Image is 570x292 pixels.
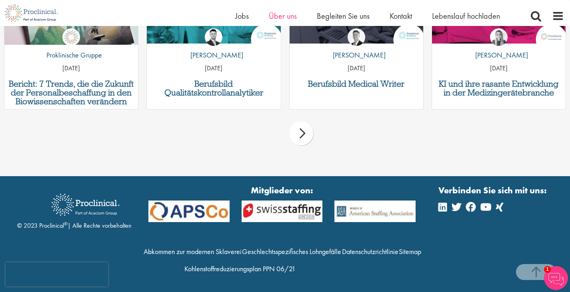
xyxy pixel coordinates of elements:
[475,50,528,60] font: [PERSON_NAME]
[205,28,222,46] img: Joshua Godden
[242,247,341,256] a: Geschlechtsspezifisches Lohngefälle
[439,78,558,98] font: KI und ihre rasante Entwicklung in der Medizingerätebranche
[348,28,365,46] img: George Watson
[46,188,126,221] img: Proklinische Rekrutierung
[490,64,508,72] font: [DATE]
[17,221,64,230] font: © 2023 Proclinical
[328,201,421,222] img: APSCo
[40,28,102,64] a: Proklinische Gruppe Proklinische Gruppe
[62,28,80,46] img: Proklinische Gruppe
[190,50,243,60] font: [PERSON_NAME]
[205,64,222,72] font: [DATE]
[546,266,549,272] font: 1
[333,50,386,60] font: [PERSON_NAME]
[151,79,276,97] a: Berufsbild Qualitätskontrollanalytiker
[348,64,365,72] font: [DATE]
[390,11,412,21] a: Kontakt
[184,264,296,273] a: Kohlenstoffreduzierungsplan PPN 06/21
[294,79,419,88] a: Berufsbild Medical Writer
[164,78,263,98] font: Berufsbild Qualitätskontrollanalytiker
[64,220,68,227] font: ®
[9,78,134,107] font: Bericht: 7 Trends, die die Zukunft der Personalbeschaffung in den Biowissenschaften verändern
[46,50,102,60] font: Proklinische Gruppe
[251,185,313,196] font: Mitglieder von:
[399,247,421,256] a: Sitemap
[269,11,297,21] a: Über uns
[342,247,398,256] a: Datenschutzrichtlinie
[308,78,404,89] font: Berufsbild Medical Writer
[317,11,370,21] a: Begleiten Sie uns
[436,79,562,97] a: KI und ihre rasante Entwicklung in der Medizingerätebranche
[469,28,528,64] a: Hannah Burke [PERSON_NAME]
[235,11,249,21] a: Jobs
[432,11,500,21] a: Lebenslauf hochladen
[438,185,547,196] font: Verbinden Sie sich mit uns:
[544,266,568,290] img: Chatbot
[236,201,328,222] img: APSCo
[184,28,243,64] a: Joshua Godden [PERSON_NAME]
[6,262,108,286] iframe: reCAPTCHA
[62,64,80,72] font: [DATE]
[490,28,508,46] img: Hannah Burke
[8,79,134,106] a: Bericht: 7 Trends, die die Zukunft der Personalbeschaffung in den Biowissenschaften verändern
[144,247,242,256] a: Abkommen zur modernen Sklaverei
[327,28,386,64] a: George Watson [PERSON_NAME]
[68,221,132,230] font: | Alle Rechte vorbehalten
[142,201,235,222] img: APSCo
